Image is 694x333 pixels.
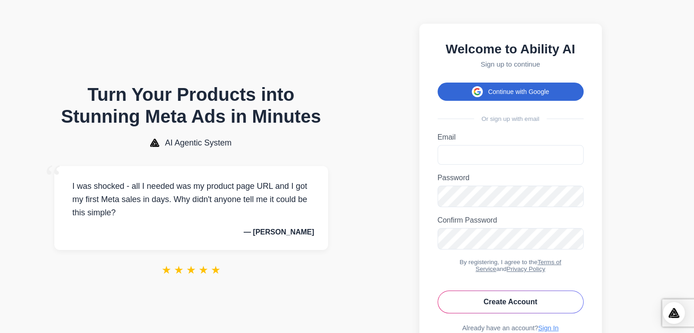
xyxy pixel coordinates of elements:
[438,60,584,68] p: Sign up to continue
[438,115,584,122] div: Or sign up with email
[165,138,231,148] span: AI Agentic System
[438,174,584,182] label: Password
[663,302,685,324] div: Open Intercom Messenger
[186,264,196,276] span: ★
[150,139,159,147] img: AI Agentic System Logo
[438,259,584,272] div: By registering, I agree to the and
[68,180,314,219] p: I was shocked - all I needed was my product page URL and I got my first Meta sales in days. Why d...
[438,42,584,57] h2: Welcome to Ability AI
[438,324,584,332] div: Already have an account?
[438,216,584,224] label: Confirm Password
[54,83,328,127] h1: Turn Your Products into Stunning Meta Ads in Minutes
[438,133,584,141] label: Email
[506,265,545,272] a: Privacy Policy
[162,264,172,276] span: ★
[475,259,561,272] a: Terms of Service
[438,83,584,101] button: Continue with Google
[198,264,209,276] span: ★
[45,157,62,198] span: “
[68,228,314,236] p: — [PERSON_NAME]
[538,324,558,332] a: Sign In
[438,291,584,313] button: Create Account
[211,264,221,276] span: ★
[174,264,184,276] span: ★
